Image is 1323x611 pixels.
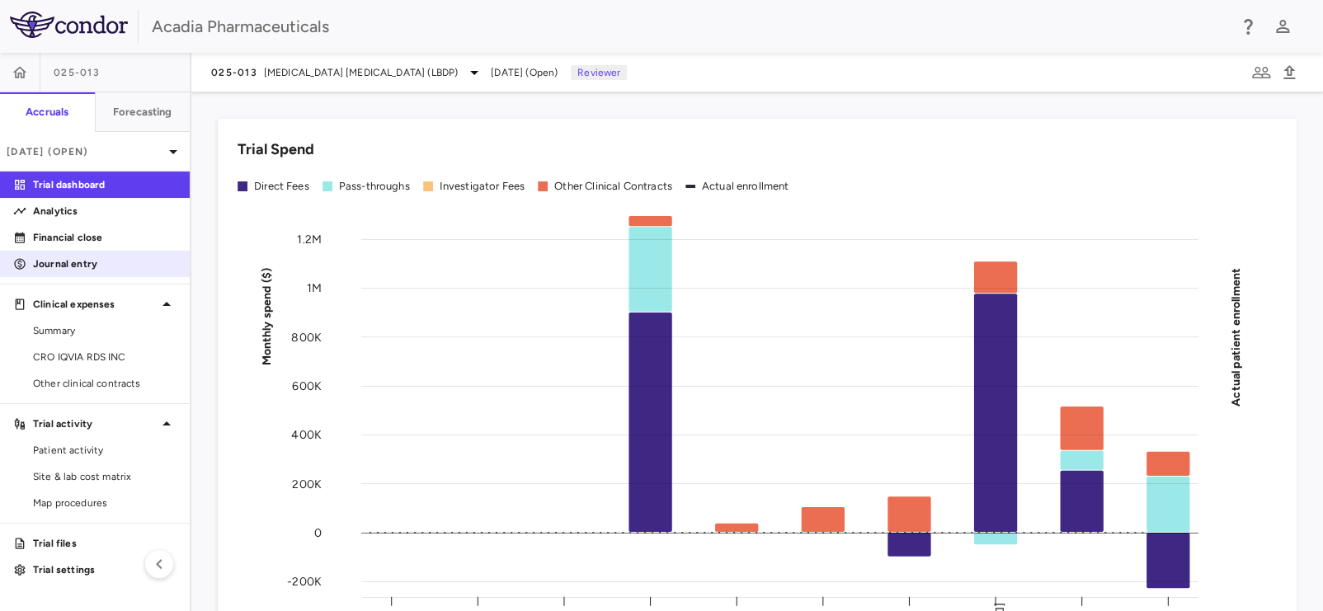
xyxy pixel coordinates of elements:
[287,575,322,589] tspan: -200K
[33,323,177,338] span: Summary
[440,179,525,194] div: Investigator Fees
[291,428,322,442] tspan: 400K
[54,66,100,79] span: 025-013
[33,350,177,364] span: CRO IQVIA RDS INC
[702,179,789,194] div: Actual enrollment
[211,66,257,79] span: 025-013
[33,204,177,219] p: Analytics
[264,65,458,80] span: [MEDICAL_DATA] [MEDICAL_DATA] (LBDP)
[152,14,1227,39] div: Acadia Pharmaceuticals
[1229,267,1243,406] tspan: Actual patient enrollment
[26,105,68,120] h6: Accruals
[314,525,322,539] tspan: 0
[33,469,177,484] span: Site & lab cost matrix
[33,496,177,510] span: Map procedures
[33,376,177,391] span: Other clinical contracts
[571,65,627,80] p: Reviewer
[33,416,157,431] p: Trial activity
[113,105,172,120] h6: Forecasting
[7,144,163,159] p: [DATE] (Open)
[554,179,672,194] div: Other Clinical Contracts
[254,179,309,194] div: Direct Fees
[297,232,322,246] tspan: 1.2M
[307,281,322,295] tspan: 1M
[33,256,177,271] p: Journal entry
[238,139,314,161] h6: Trial Spend
[33,536,177,551] p: Trial files
[33,562,177,577] p: Trial settings
[10,12,128,38] img: logo-full-BYUhSk78.svg
[33,230,177,245] p: Financial close
[33,297,157,312] p: Clinical expenses
[33,177,177,192] p: Trial dashboard
[491,65,558,80] span: [DATE] (Open)
[339,179,410,194] div: Pass-throughs
[292,378,322,392] tspan: 600K
[292,477,322,491] tspan: 200K
[33,443,177,458] span: Patient activity
[260,267,274,365] tspan: Monthly spend ($)
[291,330,322,344] tspan: 800K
